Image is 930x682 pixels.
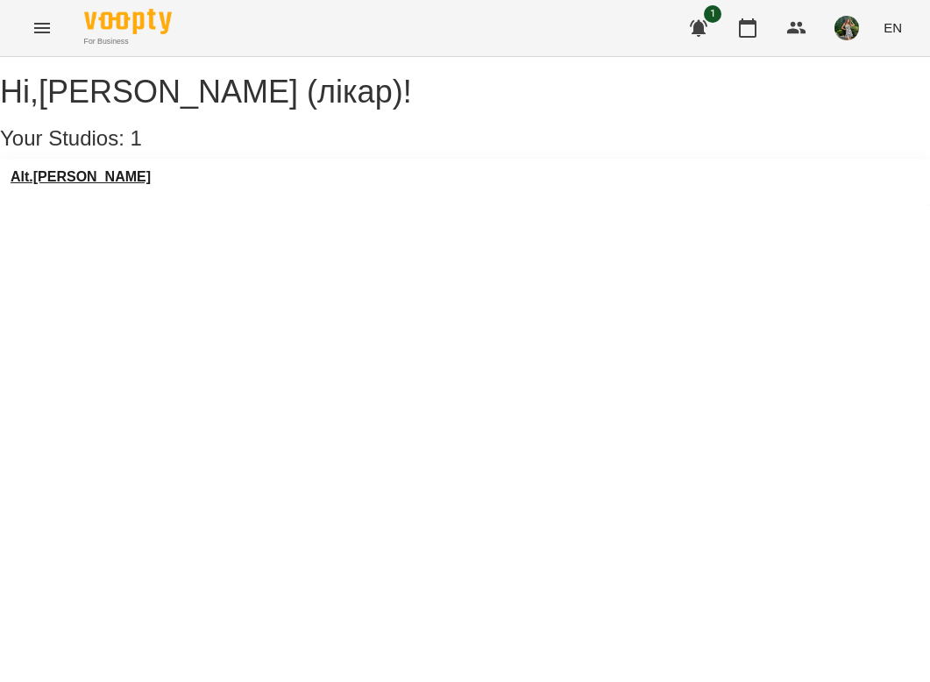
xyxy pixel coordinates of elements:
[131,126,142,150] span: 1
[884,18,902,37] span: EN
[704,5,721,23] span: 1
[877,11,909,44] button: EN
[21,7,63,49] button: Menu
[834,16,859,40] img: 37cdd469de536bb36379b41cc723a055.jpg
[84,36,172,47] span: For Business
[11,169,151,185] a: Alt.[PERSON_NAME]
[84,9,172,34] img: Voopty Logo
